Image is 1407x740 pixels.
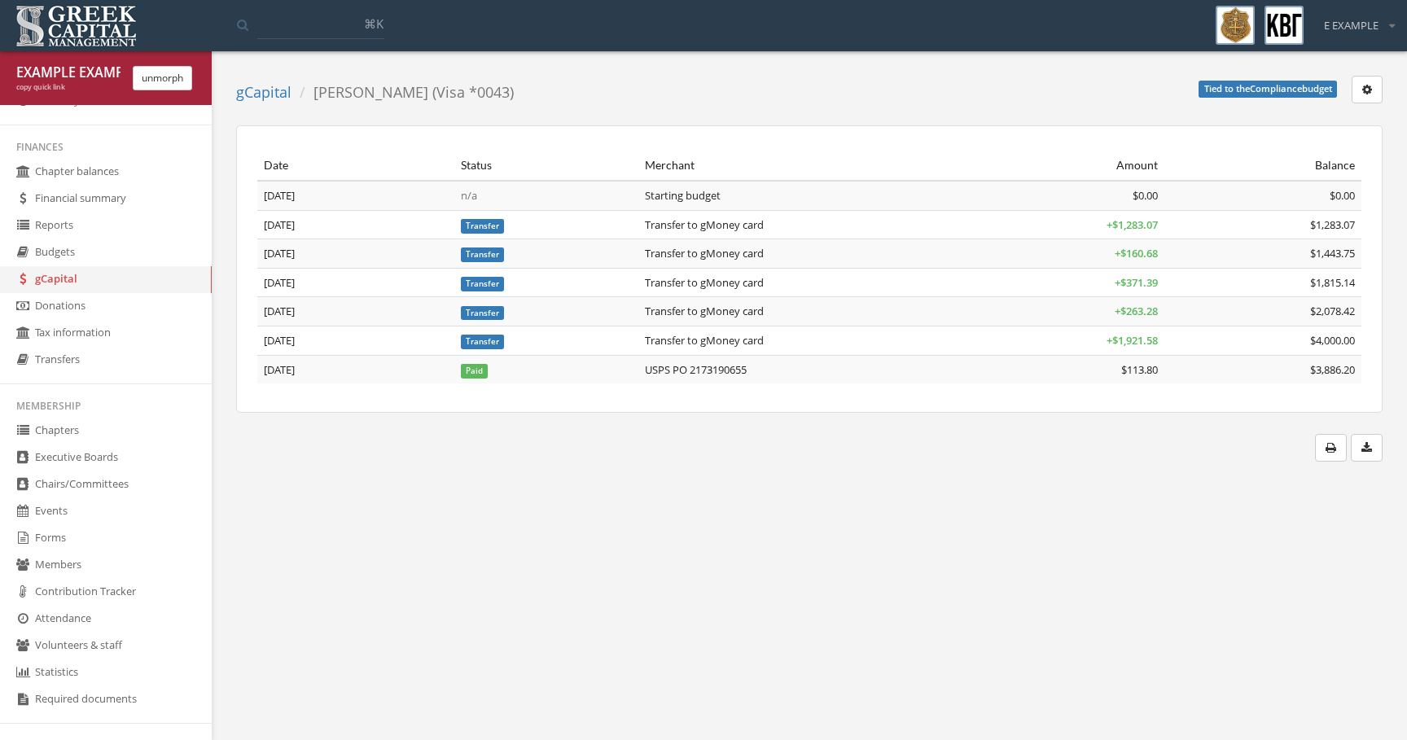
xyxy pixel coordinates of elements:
[638,268,901,297] td: Transfer to gMoney card
[264,362,295,377] span: [DATE]
[1310,304,1355,318] span: $2,078.42
[264,217,295,232] span: [DATE]
[264,333,295,348] span: [DATE]
[638,326,901,356] td: Transfer to gMoney card
[461,335,504,349] span: Transfer
[1310,362,1355,377] span: $3,886.20
[1121,362,1158,377] span: $113.80
[1107,333,1158,348] span: + $1,921.58
[638,355,901,383] td: USPS PO 2173190655
[638,239,901,269] td: Transfer to gMoney card
[1310,333,1355,348] span: $4,000.00
[264,275,295,290] span: [DATE]
[638,297,901,326] td: Transfer to gMoney card
[364,15,384,32] span: ⌘K
[638,210,901,239] td: Transfer to gMoney card
[236,82,291,102] a: gCapital
[264,304,295,318] span: [DATE]
[461,219,504,234] span: Transfer
[1115,304,1158,318] span: + $263.28
[1199,81,1338,98] span: Tied to the Compliance budget
[454,181,638,210] td: n/a
[16,63,121,82] div: EXAMPLE EXAMPLE
[645,157,895,173] div: Merchant
[264,246,295,261] span: [DATE]
[461,277,504,291] span: Transfer
[1310,246,1355,261] span: $1,443.75
[461,364,488,379] span: Paid
[638,181,901,210] td: Starting budget
[1330,188,1355,203] span: $0.00
[1313,6,1395,33] div: E EXAMPLE
[291,82,514,103] li: [PERSON_NAME] (Visa *0043)
[461,157,632,173] div: Status
[133,66,192,90] button: unmorph
[461,306,504,321] span: Transfer
[1133,188,1158,203] span: $0.00
[1324,18,1379,33] span: E EXAMPLE
[461,247,504,262] span: Transfer
[264,188,295,203] span: [DATE]
[1115,275,1158,290] span: + $371.39
[1107,217,1158,232] span: + $1,283.07
[1310,217,1355,232] span: $1,283.07
[1115,246,1158,261] span: + $160.68
[908,157,1158,173] div: Amount
[1310,275,1355,290] span: $1,815.14
[1171,157,1355,173] div: Balance
[264,157,448,173] div: Date
[16,82,121,93] div: copy quick link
